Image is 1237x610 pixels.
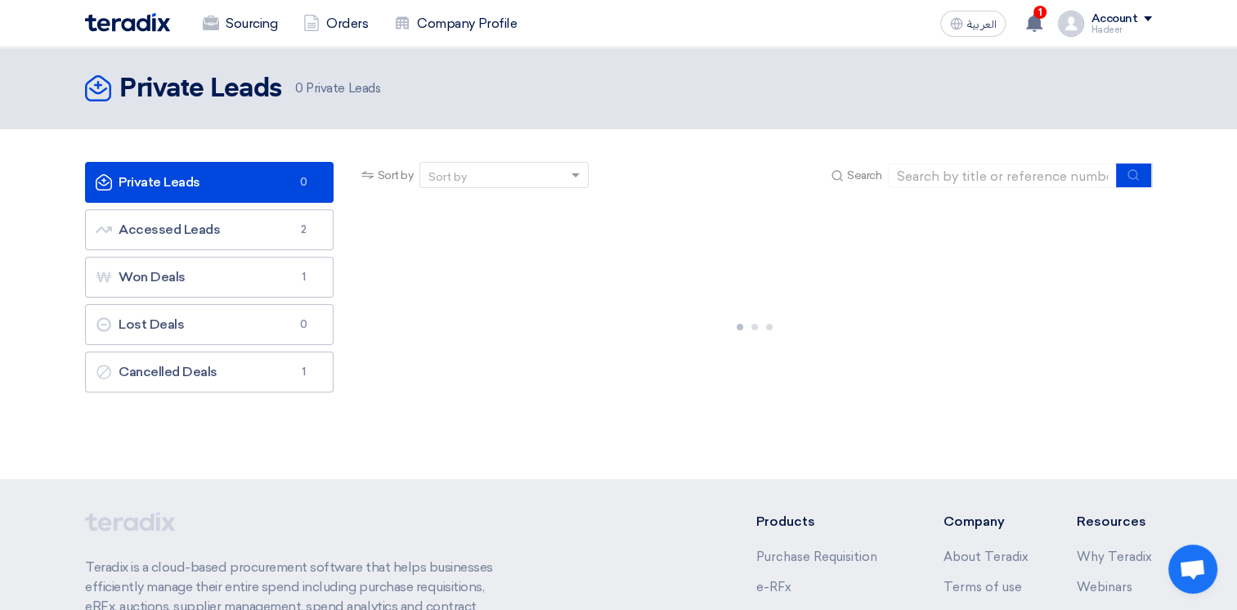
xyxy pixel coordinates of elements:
a: Webinars [1077,580,1132,594]
li: Products [756,512,894,532]
a: About Teradix [943,549,1028,564]
a: Orders [290,6,381,42]
a: Purchase Requisition [756,549,877,564]
span: 0 [295,81,303,96]
a: Lost Deals0 [85,304,334,345]
div: Sort by [428,168,467,186]
a: Won Deals1 [85,257,334,298]
input: Search by title or reference number [888,164,1117,188]
button: العربية [940,11,1006,37]
span: Private Leads [295,79,380,98]
span: 1 [1033,6,1047,19]
a: Accessed Leads2 [85,209,334,250]
a: Company Profile [381,6,530,42]
img: Teradix logo [85,13,170,32]
li: Company [943,512,1028,532]
h2: Private Leads [119,73,282,105]
span: 0 [294,316,313,333]
div: Hadeer [1091,25,1152,34]
a: Sourcing [190,6,290,42]
a: Private Leads0 [85,162,334,203]
span: Search [847,167,881,184]
span: 0 [294,174,313,191]
span: 2 [294,222,313,238]
img: profile_test.png [1058,11,1084,37]
span: 1 [294,269,313,285]
span: Sort by [378,167,414,184]
div: Account [1091,12,1137,26]
div: Open chat [1168,545,1217,594]
span: 1 [294,364,313,380]
a: Why Teradix [1077,549,1152,564]
a: e-RFx [756,580,791,594]
li: Resources [1077,512,1152,532]
a: Terms of use [943,580,1021,594]
a: Cancelled Deals1 [85,352,334,392]
span: العربية [966,19,996,30]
